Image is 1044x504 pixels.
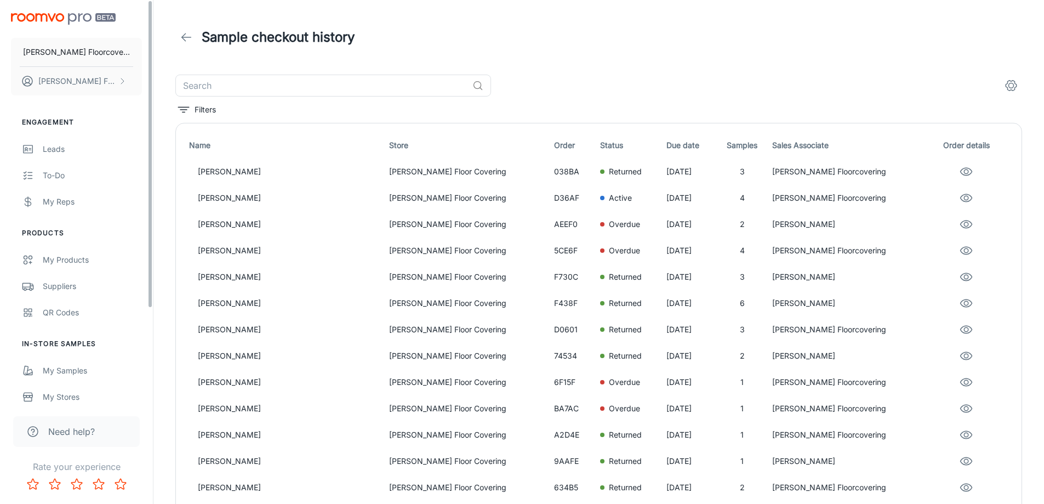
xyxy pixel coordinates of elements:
[609,271,642,283] p: Returned
[554,271,591,283] p: F730C
[721,403,763,415] p: 1
[554,218,591,230] p: AEEF0
[721,376,763,388] p: 1
[955,424,977,446] button: eye
[666,192,712,204] p: [DATE]
[955,319,977,341] button: eye
[11,38,142,66] button: [PERSON_NAME] Floorcovering
[768,132,928,158] th: Sales Associate
[66,473,88,495] button: Rate 3 star
[389,482,545,494] p: [PERSON_NAME] Floor Covering
[772,429,924,441] p: [PERSON_NAME] Floorcovering
[198,455,380,467] p: [PERSON_NAME]
[11,67,142,95] button: [PERSON_NAME] Floorcovering
[389,166,545,178] p: [PERSON_NAME] Floor Covering
[554,324,591,336] p: D0601
[110,473,132,495] button: Rate 5 star
[955,450,977,472] button: eye
[609,245,640,257] p: Overdue
[666,297,712,309] p: [DATE]
[23,46,130,58] p: [PERSON_NAME] Floorcovering
[198,297,380,309] p: [PERSON_NAME]
[389,429,545,441] p: [PERSON_NAME] Floor Covering
[666,403,712,415] p: [DATE]
[38,75,116,87] p: [PERSON_NAME] Floorcovering
[721,192,763,204] p: 4
[198,245,380,257] p: [PERSON_NAME]
[554,192,591,204] p: D36AF
[22,473,44,495] button: Rate 1 star
[955,266,977,288] button: eye
[609,429,642,441] p: Returned
[666,245,712,257] p: [DATE]
[666,166,712,178] p: [DATE]
[721,324,763,336] p: 3
[554,245,591,257] p: 5CE6F
[389,350,545,362] p: [PERSON_NAME] Floor Covering
[198,324,380,336] p: [PERSON_NAME]
[554,455,591,467] p: 9AAFE
[721,429,763,441] p: 1
[772,245,924,257] p: [PERSON_NAME] Floorcovering
[666,218,712,230] p: [DATE]
[772,403,924,415] p: [PERSON_NAME] Floorcovering
[389,455,545,467] p: [PERSON_NAME] Floor Covering
[721,245,763,257] p: 4
[1000,75,1022,97] button: columns
[955,161,977,183] button: eye
[198,218,380,230] p: [PERSON_NAME]
[666,271,712,283] p: [DATE]
[772,455,924,467] p: [PERSON_NAME]
[195,104,216,116] p: Filters
[721,455,763,467] p: 1
[48,425,95,438] span: Need help?
[385,132,550,158] th: Store
[716,132,768,158] th: Samples
[955,187,977,209] button: eye
[43,307,142,319] div: QR Codes
[609,403,640,415] p: Overdue
[389,245,545,257] p: [PERSON_NAME] Floor Covering
[772,324,924,336] p: [PERSON_NAME] Floorcovering
[772,297,924,309] p: [PERSON_NAME]
[609,166,642,178] p: Returned
[389,376,545,388] p: [PERSON_NAME] Floor Covering
[11,13,116,25] img: Roomvo PRO Beta
[389,403,545,415] p: [PERSON_NAME] Floor Covering
[772,271,924,283] p: [PERSON_NAME]
[43,254,142,266] div: My Products
[175,75,468,97] input: Search
[554,429,591,441] p: A2D4E
[44,473,66,495] button: Rate 2 star
[596,132,661,158] th: Status
[666,350,712,362] p: [DATE]
[554,376,591,388] p: 6F15F
[389,218,545,230] p: [PERSON_NAME] Floor Covering
[955,398,977,420] button: eye
[666,455,712,467] p: [DATE]
[198,271,380,283] p: [PERSON_NAME]
[955,371,977,393] button: eye
[198,376,380,388] p: [PERSON_NAME]
[666,376,712,388] p: [DATE]
[609,218,640,230] p: Overdue
[609,455,642,467] p: Returned
[609,297,642,309] p: Returned
[666,429,712,441] p: [DATE]
[175,101,219,118] button: filter
[772,192,924,204] p: [PERSON_NAME] Floorcovering
[955,477,977,499] button: eye
[43,365,142,377] div: My Samples
[554,297,591,309] p: F438F
[955,240,977,262] button: eye
[43,280,142,292] div: Suppliers
[198,429,380,441] p: [PERSON_NAME]
[609,192,632,204] p: Active
[609,350,642,362] p: Returned
[772,376,924,388] p: [PERSON_NAME] Floorcovering
[198,482,380,494] p: [PERSON_NAME]
[955,345,977,367] button: eye
[43,196,142,208] div: My Reps
[198,192,380,204] p: [PERSON_NAME]
[202,27,355,47] h1: Sample checkout history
